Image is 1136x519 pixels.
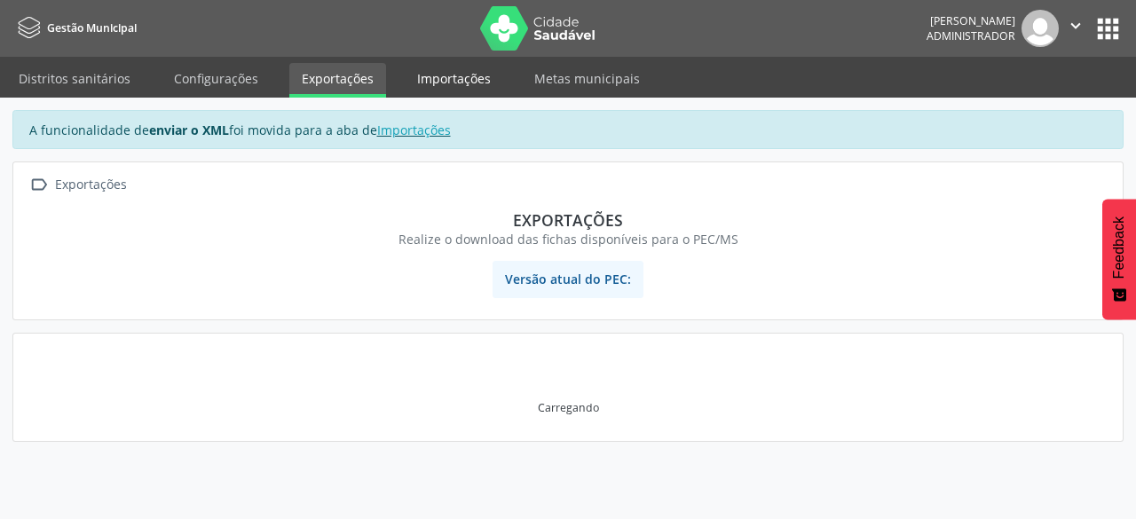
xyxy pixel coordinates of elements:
button: Feedback - Mostrar pesquisa [1102,199,1136,319]
a:  Exportações [26,172,130,198]
button: apps [1093,13,1124,44]
div: Exportações [38,210,1098,230]
span: Gestão Municipal [47,20,137,35]
a: Gestão Municipal [12,13,137,43]
span: Versão atual do PEC: [493,261,643,298]
i:  [1066,16,1085,35]
a: Importações [405,63,503,94]
a: Importações [377,122,451,138]
img: img [1022,10,1059,47]
span: Feedback [1111,216,1127,279]
span: Administrador [927,28,1015,43]
a: Exportações [289,63,386,98]
div: Carregando [538,400,599,415]
div: [PERSON_NAME] [927,13,1015,28]
a: Metas municipais [522,63,652,94]
button:  [1059,10,1093,47]
a: Distritos sanitários [6,63,143,94]
div: A funcionalidade de foi movida para a aba de [12,110,1124,149]
div: Exportações [51,172,130,198]
strong: enviar o XML [149,122,229,138]
a: Configurações [162,63,271,94]
div: Realize o download das fichas disponíveis para o PEC/MS [38,230,1098,248]
i:  [26,172,51,198]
